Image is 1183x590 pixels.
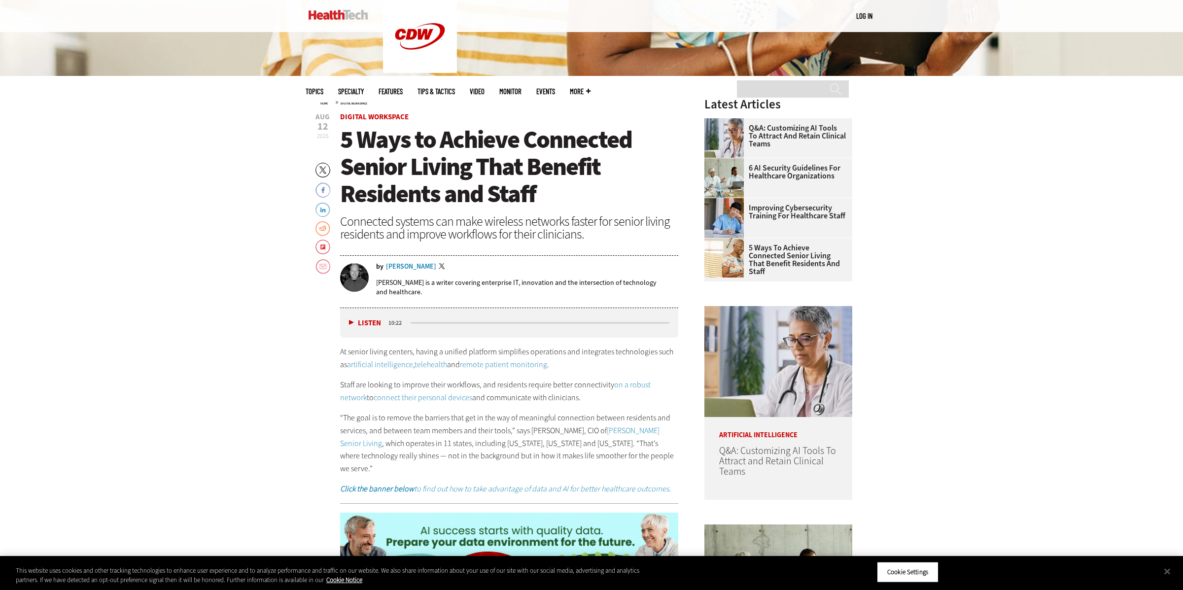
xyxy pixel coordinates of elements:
[719,444,836,478] a: Q&A: Customizing AI Tools To Attract and Retain Clinical Teams
[347,359,413,370] a: artificial intelligence
[383,65,457,75] a: CDW
[570,88,591,95] span: More
[415,359,447,370] a: telehealth
[317,132,329,140] span: 2025
[704,164,846,180] a: 6 AI Security Guidelines for Healthcare Organizations
[340,346,678,371] p: At senior living centers, having a unified platform simplifies operations and integrates technolo...
[704,158,744,198] img: Doctors meeting in the office
[326,576,362,584] a: More information about your privacy
[418,88,455,95] a: Tips & Tactics
[1156,561,1178,583] button: Close
[340,308,678,338] div: media player
[349,319,381,327] button: Listen
[379,88,403,95] a: Features
[704,124,846,148] a: Q&A: Customizing AI Tools To Attract and Retain Clinical Teams
[376,263,383,270] span: by
[306,88,323,95] span: Topics
[376,278,678,297] p: [PERSON_NAME] is a writer covering enterprise IT, innovation and the intersection of technology a...
[536,88,555,95] a: Events
[704,306,852,417] img: doctor on laptop
[340,412,678,475] p: “The goal is to remove the barriers that get in the way of meaningful connection between resident...
[340,263,369,292] img: Brian Horowitz
[338,88,364,95] span: Specialty
[340,484,671,494] a: Click the banner belowto find out how to take advantage of data and AI for better healthcare outc...
[704,204,846,220] a: Improving Cybersecurity Training for Healthcare Staff
[386,263,436,270] a: [PERSON_NAME]
[704,118,749,126] a: doctor on laptop
[340,379,678,404] p: Staff are looking to improve their workflows, and residents require better connectivity to and co...
[856,11,872,21] div: User menu
[309,10,368,20] img: Home
[704,244,846,276] a: 5 Ways to Achieve Connected Senior Living That Benefit Residents and Staff
[340,112,409,122] a: Digital Workspace
[340,513,678,571] img: ht-dataandai-animated-2025-prepare-desktop
[340,123,632,210] span: 5 Ways to Achieve Connected Senior Living That Benefit Residents and Staff
[856,11,872,20] a: Log in
[704,98,852,110] h3: Latest Articles
[460,359,547,370] a: remote patient monitoring
[470,88,485,95] a: Video
[340,484,671,494] em: to find out how to take advantage of data and AI for better healthcare outcomes.
[340,484,414,494] strong: Click the banner below
[877,562,939,583] button: Cookie Settings
[340,215,678,241] div: Connected systems can make wireless networks faster for senior living residents and improve workf...
[704,238,749,246] a: Networking Solutions for Senior Living
[704,238,744,278] img: Networking Solutions for Senior Living
[315,113,330,121] span: Aug
[704,158,749,166] a: Doctors meeting in the office
[704,118,744,158] img: doctor on laptop
[387,318,409,327] div: duration
[374,392,472,403] a: connect their personal devices
[499,88,522,95] a: MonITor
[16,566,651,585] div: This website uses cookies and other tracking technologies to enhance user experience and to analy...
[315,122,330,132] span: 12
[340,425,660,449] a: [PERSON_NAME] Senior Living
[340,380,651,403] a: on a robust network
[704,198,744,238] img: nurse studying on computer
[704,198,749,206] a: nurse studying on computer
[704,417,852,439] p: Artificial Intelligence
[439,263,448,271] a: Twitter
